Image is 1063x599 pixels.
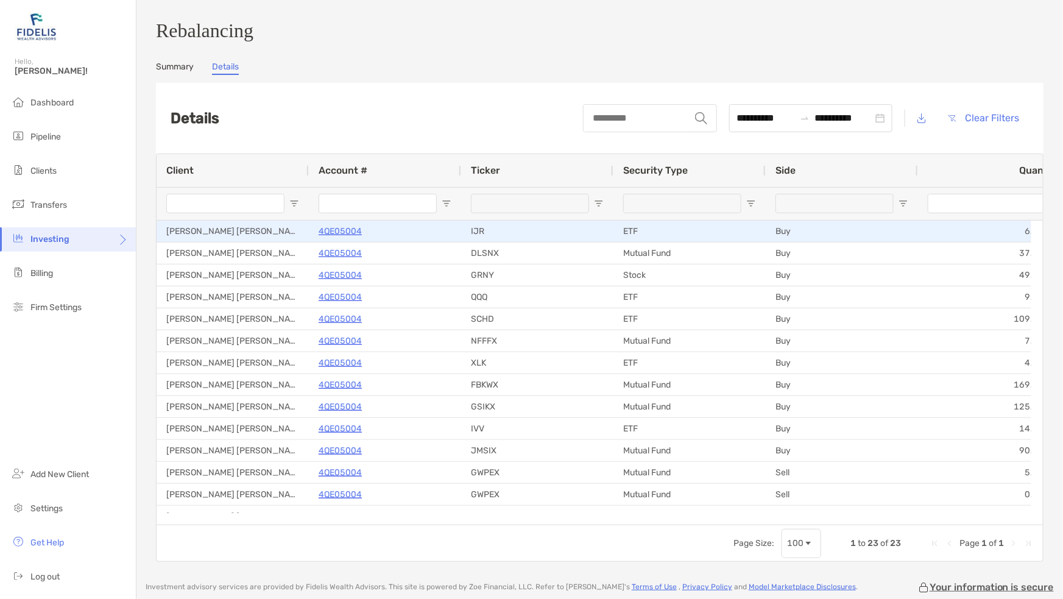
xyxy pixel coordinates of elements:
[30,469,89,480] span: Add New Client
[613,506,766,527] div: Mutual Fund
[319,355,362,370] p: 4QE05004
[319,333,362,349] p: 4QE05004
[461,418,613,439] div: IVV
[461,352,613,374] div: XLK
[156,19,1044,42] h3: Rebalancing
[157,330,309,352] div: [PERSON_NAME] [PERSON_NAME]
[319,509,362,524] a: 4QE05004
[945,539,955,548] div: Previous Page
[461,286,613,308] div: QQQ
[766,352,918,374] div: Buy
[461,506,613,527] div: GWPEX
[319,194,437,213] input: Account # Filter Input
[30,503,63,514] span: Settings
[15,5,58,49] img: Zoe Logo
[157,264,309,286] div: [PERSON_NAME] [PERSON_NAME]
[959,538,980,548] span: Page
[613,286,766,308] div: ETF
[890,538,901,548] span: 23
[613,418,766,439] div: ETF
[930,581,1054,593] p: Your information is secure
[319,224,362,239] a: 4QE05004
[766,418,918,439] div: Buy
[880,538,888,548] span: of
[461,440,613,461] div: JMSIX
[319,443,362,458] p: 4QE05004
[11,265,26,280] img: billing icon
[928,194,1046,213] input: Quantity Filter Input
[613,330,766,352] div: Mutual Fund
[766,221,918,242] div: Buy
[613,462,766,483] div: Mutual Fund
[146,583,858,592] p: Investment advisory services are provided by Fidelis Wealth Advisors . This site is powered by Zo...
[11,466,26,481] img: add_new_client icon
[11,569,26,583] img: logout icon
[613,396,766,417] div: Mutual Fund
[157,352,309,374] div: [PERSON_NAME] [PERSON_NAME]
[11,231,26,246] img: investing icon
[157,396,309,417] div: [PERSON_NAME] [PERSON_NAME]
[930,539,940,548] div: First Page
[858,538,866,548] span: to
[319,421,362,436] a: 4QE05004
[30,166,57,176] span: Clients
[461,243,613,264] div: DLSNX
[613,352,766,374] div: ETF
[157,374,309,395] div: [PERSON_NAME] [PERSON_NAME]
[319,487,362,502] a: 4QE05004
[867,538,878,548] span: 23
[30,234,69,244] span: Investing
[613,243,766,264] div: Mutual Fund
[850,538,856,548] span: 1
[30,537,64,548] span: Get Help
[11,299,26,314] img: firm-settings icon
[461,462,613,483] div: GWPEX
[166,194,284,213] input: Client Filter Input
[319,377,362,392] a: 4QE05004
[11,94,26,109] img: dashboard icon
[775,165,796,176] span: Side
[594,199,604,208] button: Open Filter Menu
[11,197,26,211] img: transfers icon
[157,243,309,264] div: [PERSON_NAME] [PERSON_NAME]
[319,399,362,414] p: 4QE05004
[461,374,613,395] div: FBKWX
[30,200,67,210] span: Transfers
[157,440,309,461] div: [PERSON_NAME] [PERSON_NAME]
[766,243,918,264] div: Buy
[11,129,26,143] img: pipeline icon
[461,264,613,286] div: GRNY
[319,246,362,261] p: 4QE05004
[11,163,26,177] img: clients icon
[613,440,766,461] div: Mutual Fund
[319,289,362,305] a: 4QE05004
[157,506,309,527] div: [PERSON_NAME] [PERSON_NAME]
[766,374,918,395] div: Buy
[613,374,766,395] div: Mutual Fund
[166,165,194,176] span: Client
[766,462,918,483] div: Sell
[981,538,987,548] span: 1
[319,165,367,176] span: Account #
[319,311,362,327] a: 4QE05004
[30,97,74,108] span: Dashboard
[613,221,766,242] div: ETF
[171,110,219,127] h2: Details
[733,538,774,548] div: Page Size:
[613,484,766,505] div: Mutual Fund
[11,534,26,549] img: get-help icon
[461,330,613,352] div: NFFFX
[682,583,732,591] a: Privacy Policy
[782,529,821,558] div: Page Size
[461,396,613,417] div: GSIKX
[157,286,309,308] div: [PERSON_NAME] [PERSON_NAME]
[157,308,309,330] div: [PERSON_NAME] [PERSON_NAME]
[613,308,766,330] div: ETF
[442,199,451,208] button: Open Filter Menu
